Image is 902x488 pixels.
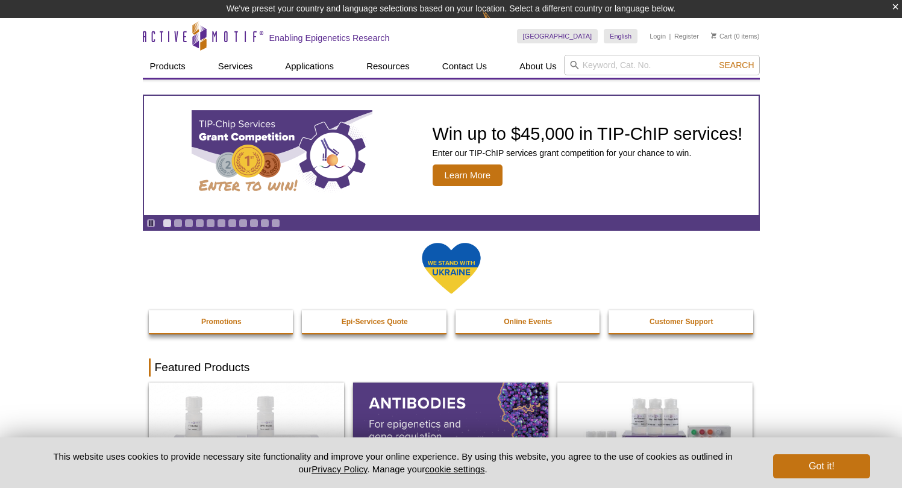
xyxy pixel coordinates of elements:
a: Customer Support [609,310,754,333]
strong: Epi-Services Quote [342,318,408,326]
a: Go to slide 3 [184,219,193,228]
strong: Online Events [504,318,552,326]
a: Epi-Services Quote [302,310,448,333]
li: (0 items) [711,29,760,43]
a: Go to slide 9 [249,219,258,228]
a: [GEOGRAPHIC_DATA] [517,29,598,43]
p: This website uses cookies to provide necessary site functionality and improve your online experie... [33,450,754,475]
a: Contact Us [435,55,494,78]
a: TIP-ChIP Services Grant Competition Win up to $45,000 in TIP-ChIP services! Enter our TIP-ChIP se... [144,96,759,215]
button: cookie settings [425,464,484,474]
button: Search [715,60,757,70]
h2: Win up to $45,000 in TIP-ChIP services! [433,125,743,143]
strong: Promotions [201,318,242,326]
article: TIP-ChIP Services Grant Competition [144,96,759,215]
input: Keyword, Cat. No. [564,55,760,75]
h2: Enabling Epigenetics Research [269,33,390,43]
a: Toggle autoplay [146,219,155,228]
a: Products [143,55,193,78]
a: Go to slide 1 [163,219,172,228]
a: Go to slide 5 [206,219,215,228]
a: Resources [359,55,417,78]
span: Learn More [433,164,503,186]
button: Got it! [773,454,869,478]
img: Change Here [482,9,514,37]
h2: Featured Products [149,358,754,377]
span: Search [719,60,754,70]
a: Go to slide 6 [217,219,226,228]
a: Go to slide 2 [174,219,183,228]
img: Your Cart [711,33,716,39]
li: | [669,29,671,43]
a: Register [674,32,699,40]
a: Cart [711,32,732,40]
a: Go to slide 11 [271,219,280,228]
a: Promotions [149,310,295,333]
a: Online Events [456,310,601,333]
a: Login [650,32,666,40]
a: Go to slide 10 [260,219,269,228]
img: We Stand With Ukraine [421,242,481,295]
a: About Us [512,55,564,78]
a: Privacy Policy [312,464,367,474]
a: Go to slide 8 [239,219,248,228]
a: Applications [278,55,341,78]
p: Enter our TIP-ChIP services grant competition for your chance to win. [433,148,743,158]
a: Go to slide 7 [228,219,237,228]
a: Services [211,55,260,78]
a: Go to slide 4 [195,219,204,228]
strong: Customer Support [650,318,713,326]
a: English [604,29,637,43]
img: TIP-ChIP Services Grant Competition [192,110,372,201]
